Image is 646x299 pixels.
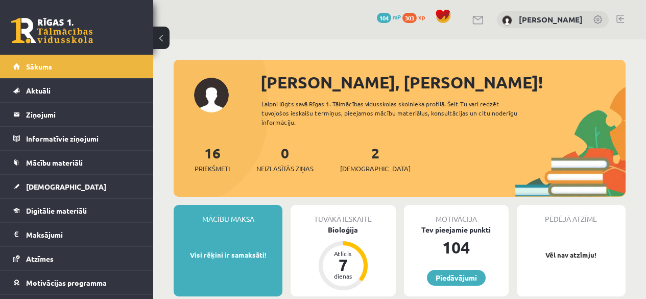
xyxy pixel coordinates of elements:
[26,62,52,71] span: Sākums
[26,86,51,95] span: Aktuāli
[517,205,626,224] div: Pēdējā atzīme
[195,164,230,174] span: Priekšmeti
[404,205,509,224] div: Motivācija
[261,99,533,127] div: Laipni lūgts savā Rīgas 1. Tālmācības vidusskolas skolnieka profilā. Šeit Tu vari redzēt tuvojošo...
[328,257,358,273] div: 7
[291,205,395,224] div: Tuvākā ieskaite
[256,144,314,174] a: 0Neizlasītās ziņas
[427,270,486,286] a: Piedāvājumi
[13,79,140,102] a: Aktuāli
[13,175,140,198] a: [DEMOGRAPHIC_DATA]
[26,158,83,167] span: Mācību materiāli
[26,223,140,246] legend: Maksājumi
[404,224,509,235] div: Tev pieejamie punkti
[402,13,430,21] a: 303 xp
[11,18,93,43] a: Rīgas 1. Tālmācības vidusskola
[340,164,411,174] span: [DEMOGRAPHIC_DATA]
[404,235,509,260] div: 104
[13,223,140,246] a: Maksājumi
[13,199,140,222] a: Digitālie materiāli
[13,247,140,270] a: Atzīmes
[26,182,106,191] span: [DEMOGRAPHIC_DATA]
[377,13,401,21] a: 104 mP
[179,250,277,260] p: Visi rēķini ir samaksāti!
[26,103,140,126] legend: Ziņojumi
[502,15,512,26] img: Anna Enija Kozlinska
[519,14,583,25] a: [PERSON_NAME]
[418,13,425,21] span: xp
[256,164,314,174] span: Neizlasītās ziņas
[402,13,417,23] span: 303
[328,273,358,279] div: dienas
[260,70,626,95] div: [PERSON_NAME], [PERSON_NAME]!
[340,144,411,174] a: 2[DEMOGRAPHIC_DATA]
[328,250,358,257] div: Atlicis
[291,224,395,235] div: Bioloģija
[26,127,140,150] legend: Informatīvie ziņojumi
[26,278,107,287] span: Motivācijas programma
[13,103,140,126] a: Ziņojumi
[13,127,140,150] a: Informatīvie ziņojumi
[13,151,140,174] a: Mācību materiāli
[26,206,87,215] span: Digitālie materiāli
[522,250,620,260] p: Vēl nav atzīmju!
[377,13,391,23] span: 104
[26,254,54,263] span: Atzīmes
[13,271,140,294] a: Motivācijas programma
[174,205,282,224] div: Mācību maksa
[195,144,230,174] a: 16Priekšmeti
[13,55,140,78] a: Sākums
[393,13,401,21] span: mP
[291,224,395,292] a: Bioloģija Atlicis 7 dienas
